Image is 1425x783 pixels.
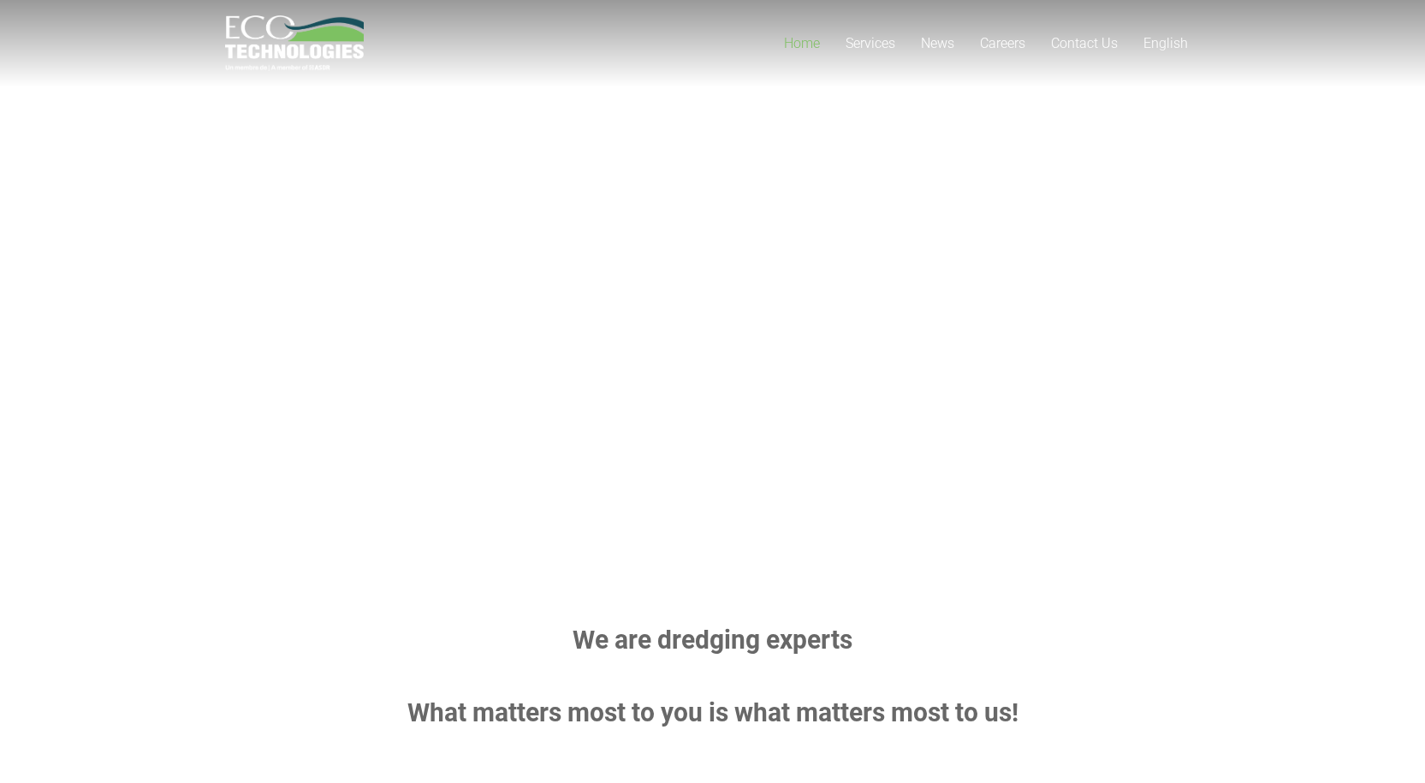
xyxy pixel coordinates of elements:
span: Careers [980,35,1025,51]
span: Services [846,35,895,51]
strong: What matters most to you is what matters most to us! [407,697,1018,727]
span: English [1143,35,1188,51]
a: logo_EcoTech_ASDR_RGB [225,15,365,71]
span: News [921,35,954,51]
strong: We are dredging experts [573,625,852,655]
span: Contact Us [1051,35,1118,51]
span: Home [784,35,820,51]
